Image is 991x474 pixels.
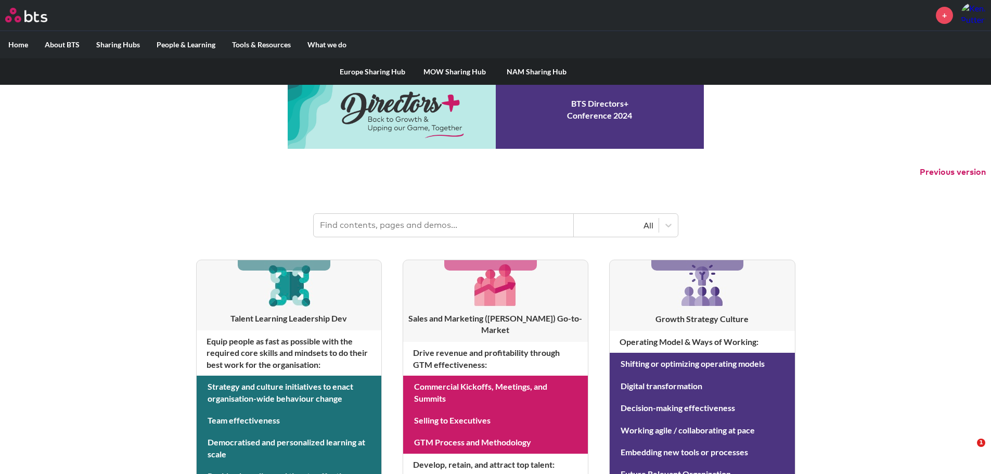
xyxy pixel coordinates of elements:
input: Find contents, pages and demos... [314,214,574,237]
img: BTS Logo [5,8,47,22]
h3: Sales and Marketing ([PERSON_NAME]) Go-to-Market [403,313,588,336]
a: Profile [961,3,986,28]
img: [object Object] [677,260,727,310]
img: Keni Putterman [961,3,986,28]
h4: Operating Model & Ways of Working : [610,331,794,353]
label: What we do [299,31,355,58]
label: About BTS [36,31,88,58]
h4: Equip people as fast as possible with the required core skills and mindsets to do their best work... [197,330,381,376]
h3: Growth Strategy Culture [610,313,794,325]
h3: Talent Learning Leadership Dev [197,313,381,324]
div: All [579,220,653,231]
a: Conference 2024 [288,71,704,149]
a: Go home [5,8,67,22]
span: 1 [977,439,985,447]
img: [object Object] [471,260,520,310]
a: + [936,7,953,24]
button: Previous version [920,166,986,178]
label: Sharing Hubs [88,31,148,58]
label: People & Learning [148,31,224,58]
iframe: Intercom live chat [956,439,981,464]
h4: Drive revenue and profitability through GTM effectiveness : [403,342,588,376]
img: [object Object] [264,260,314,310]
label: Tools & Resources [224,31,299,58]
